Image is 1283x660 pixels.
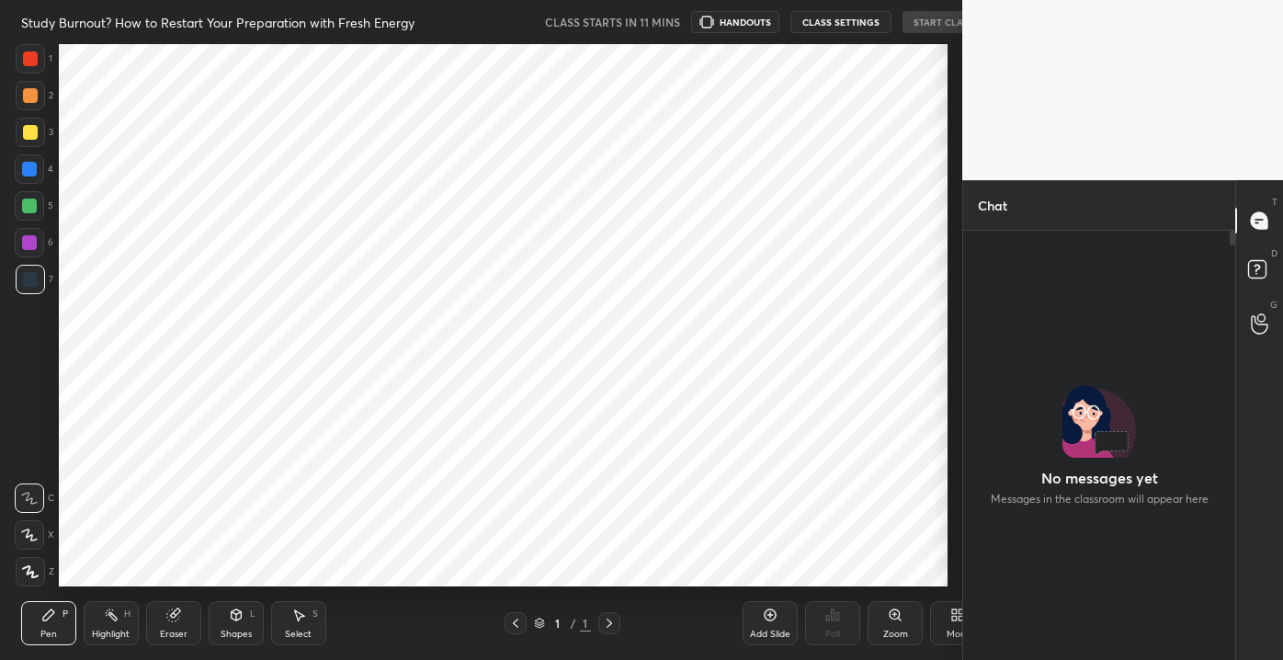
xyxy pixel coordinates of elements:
div: S [312,609,318,619]
div: 7 [16,265,53,294]
div: Z [16,557,54,586]
div: P [62,609,68,619]
div: 4 [15,154,53,184]
div: Eraser [160,630,187,639]
div: Zoom [883,630,908,639]
div: 1 [16,44,52,74]
div: H [124,609,131,619]
div: C [15,484,54,513]
div: Shapes [221,630,252,639]
h4: Study Burnout? How to Restart Your Preparation with Fresh Energy [21,14,414,31]
p: Chat [963,181,1022,230]
div: 6 [15,228,53,257]
div: / [571,618,576,629]
div: X [15,520,54,550]
div: Select [285,630,312,639]
div: L [250,609,255,619]
div: 5 [15,191,53,221]
p: G [1270,298,1277,312]
div: 3 [16,118,53,147]
div: Add Slide [750,630,790,639]
div: Highlight [92,630,130,639]
div: More [947,630,970,639]
h5: CLASS STARTS IN 11 MINS [545,14,680,30]
div: Pen [40,630,57,639]
div: 2 [16,81,53,110]
button: CLASS SETTINGS [790,11,891,33]
div: 1 [580,615,591,632]
div: 1 [549,618,567,629]
button: HANDOUTS [691,11,779,33]
p: T [1272,195,1277,209]
p: D [1271,246,1277,260]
